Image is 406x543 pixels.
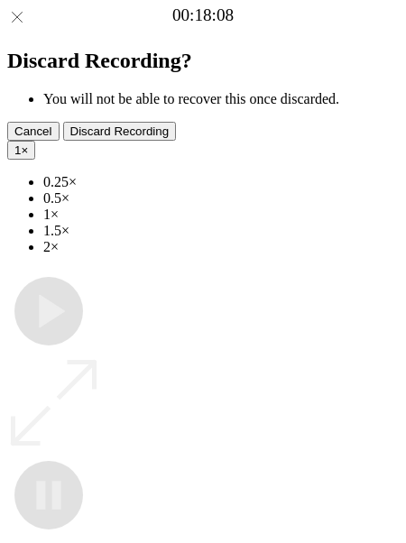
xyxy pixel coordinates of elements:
[43,174,399,190] li: 0.25×
[43,190,399,207] li: 0.5×
[43,207,399,223] li: 1×
[43,223,399,239] li: 1.5×
[7,141,35,160] button: 1×
[7,49,399,73] h2: Discard Recording?
[14,143,21,157] span: 1
[43,91,399,107] li: You will not be able to recover this once discarded.
[63,122,177,141] button: Discard Recording
[7,122,60,141] button: Cancel
[43,239,399,255] li: 2×
[172,5,234,25] a: 00:18:08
